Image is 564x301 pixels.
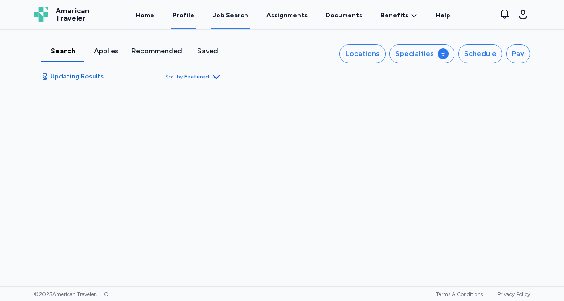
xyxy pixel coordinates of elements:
a: Profile [171,1,196,29]
span: Featured [184,73,209,80]
span: Benefits [381,11,408,20]
span: © 2025 American Traveler, LLC [34,291,108,298]
div: Schedule [464,48,496,59]
button: Locations [339,44,386,63]
span: Updating Results [50,72,104,81]
a: Privacy Policy [497,291,530,297]
span: American Traveler [56,7,89,22]
span: Sort by [165,73,183,80]
button: Pay [506,44,530,63]
div: Specialties [395,48,434,59]
div: Saved [189,46,225,57]
div: Locations [345,48,380,59]
div: Job Search [213,11,248,20]
button: Specialties [389,44,454,63]
button: Sort byFeatured [165,71,222,82]
div: Recommended [131,46,182,57]
a: Job Search [211,1,250,29]
a: Terms & Conditions [436,291,483,297]
div: Applies [88,46,124,57]
div: Search [45,46,81,57]
button: Schedule [458,44,502,63]
img: Logo [34,7,48,22]
div: Pay [512,48,524,59]
a: Benefits [381,11,418,20]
